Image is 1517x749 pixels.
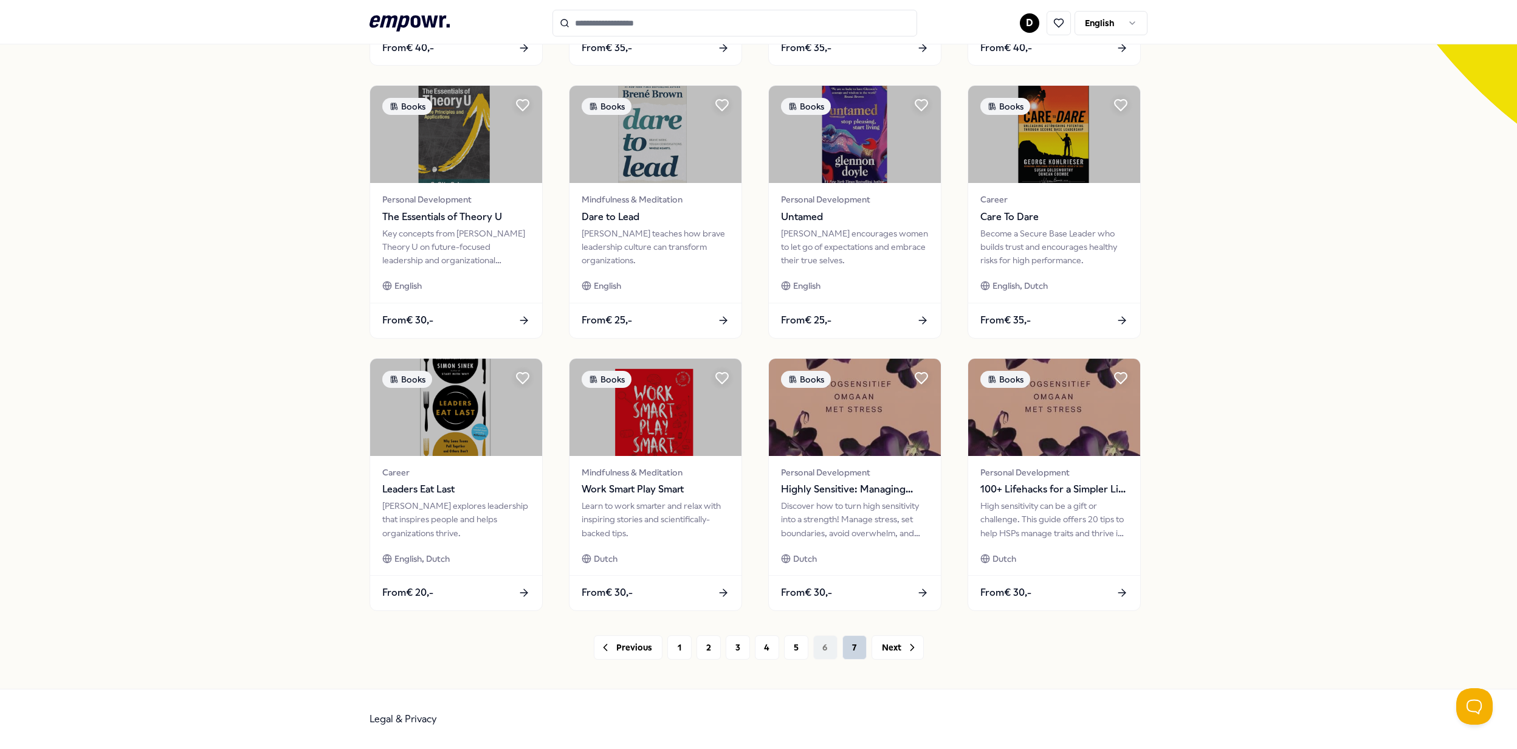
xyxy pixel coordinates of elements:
div: Books [582,371,631,388]
span: Personal Development [781,466,929,479]
span: From € 35,- [781,40,831,56]
span: Dutch [992,552,1016,565]
div: Learn to work smarter and relax with inspiring stories and scientifically-backed tips. [582,499,729,540]
span: Leaders Eat Last [382,481,530,497]
a: package imageBooksPersonal Development100+ Lifehacks for a Simpler Life with High SensitivityHigh... [968,358,1141,611]
span: From € 40,- [980,40,1032,56]
button: 4 [755,635,779,660]
button: 7 [842,635,867,660]
img: package image [569,86,741,183]
img: package image [769,359,941,456]
a: package imageBooksCareerLeaders Eat Last[PERSON_NAME] explores leadership that inspires people an... [370,358,543,611]
a: package imageBooksMindfulness & MeditationDare to Lead[PERSON_NAME] teaches how brave leadership ... [569,85,742,338]
a: package imageBooksPersonal DevelopmentUntamed[PERSON_NAME] encourages women to let go of expectat... [768,85,941,338]
div: High sensitivity can be a gift or challenge. This guide offers 20 tips to help HSPs manage traits... [980,499,1128,540]
span: English [394,279,422,292]
div: Books [382,371,432,388]
div: Become a Secure Base Leader who builds trust and encourages healthy risks for high performance. [980,227,1128,267]
div: [PERSON_NAME] encourages women to let go of expectations and embrace their true selves. [781,227,929,267]
button: Previous [594,635,662,660]
a: package imageBooksPersonal DevelopmentHighly Sensitive: Managing StressDiscover how to turn high ... [768,358,941,611]
span: Work Smart Play Smart [582,481,729,497]
span: 100+ Lifehacks for a Simpler Life with High Sensitivity [980,481,1128,497]
img: package image [370,359,542,456]
img: package image [968,359,1140,456]
img: package image [569,359,741,456]
a: package imageBooksPersonal DevelopmentThe Essentials of Theory UKey concepts from [PERSON_NAME] T... [370,85,543,338]
span: From € 35,- [980,312,1031,328]
a: package imageBooksCareerCare To DareBecome a Secure Base Leader who builds trust and encourages h... [968,85,1141,338]
button: 2 [697,635,721,660]
span: Career [980,193,1128,206]
span: English, Dutch [992,279,1048,292]
span: Personal Development [382,193,530,206]
span: From € 35,- [582,40,632,56]
a: package imageBooksMindfulness & MeditationWork Smart Play SmartLearn to work smarter and relax wi... [569,358,742,611]
img: package image [769,86,941,183]
div: Books [980,371,1030,388]
div: Books [781,98,831,115]
button: 1 [667,635,692,660]
span: Mindfulness & Meditation [582,193,729,206]
button: 3 [726,635,750,660]
span: English [594,279,621,292]
span: Untamed [781,209,929,225]
span: Dutch [793,552,817,565]
button: 5 [784,635,808,660]
div: [PERSON_NAME] teaches how brave leadership culture can transform organizations. [582,227,729,267]
img: package image [370,86,542,183]
span: From € 25,- [582,312,632,328]
div: Books [980,98,1030,115]
span: The Essentials of Theory U [382,209,530,225]
span: From € 30,- [582,585,633,601]
span: Mindfulness & Meditation [582,466,729,479]
img: package image [968,86,1140,183]
span: From € 30,- [781,585,832,601]
span: From € 30,- [382,312,433,328]
div: Books [781,371,831,388]
span: From € 40,- [382,40,434,56]
button: Next [872,635,924,660]
div: Books [582,98,631,115]
input: Search for products, categories or subcategories [552,10,917,36]
span: Personal Development [781,193,929,206]
span: Dare to Lead [582,209,729,225]
span: Care To Dare [980,209,1128,225]
a: Legal & Privacy [370,713,437,725]
div: Books [382,98,432,115]
div: Key concepts from [PERSON_NAME] Theory U on future-focused leadership and organizational renewal. [382,227,530,267]
span: Career [382,466,530,479]
span: Personal Development [980,466,1128,479]
span: Dutch [594,552,617,565]
span: Highly Sensitive: Managing Stress [781,481,929,497]
span: From € 30,- [980,585,1031,601]
iframe: Help Scout Beacon - Open [1456,688,1493,725]
span: From € 20,- [382,585,433,601]
span: From € 25,- [781,312,831,328]
span: English, Dutch [394,552,450,565]
div: [PERSON_NAME] explores leadership that inspires people and helps organizations thrive. [382,499,530,540]
button: D [1020,13,1039,33]
span: English [793,279,820,292]
div: Discover how to turn high sensitivity into a strength! Manage stress, set boundaries, avoid overw... [781,499,929,540]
